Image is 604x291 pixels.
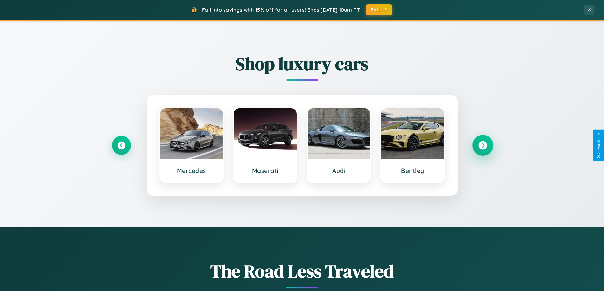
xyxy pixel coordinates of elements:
[112,259,492,283] h1: The Road Less Traveled
[202,7,361,13] span: Fall into savings with 15% off for all users! Ends [DATE] 10am PT.
[240,167,290,174] h3: Maserati
[112,52,492,76] h2: Shop luxury cars
[366,4,392,15] button: FALL15
[166,167,217,174] h3: Mercedes
[596,133,601,158] div: Give Feedback
[387,167,438,174] h3: Bentley
[314,167,364,174] h3: Audi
